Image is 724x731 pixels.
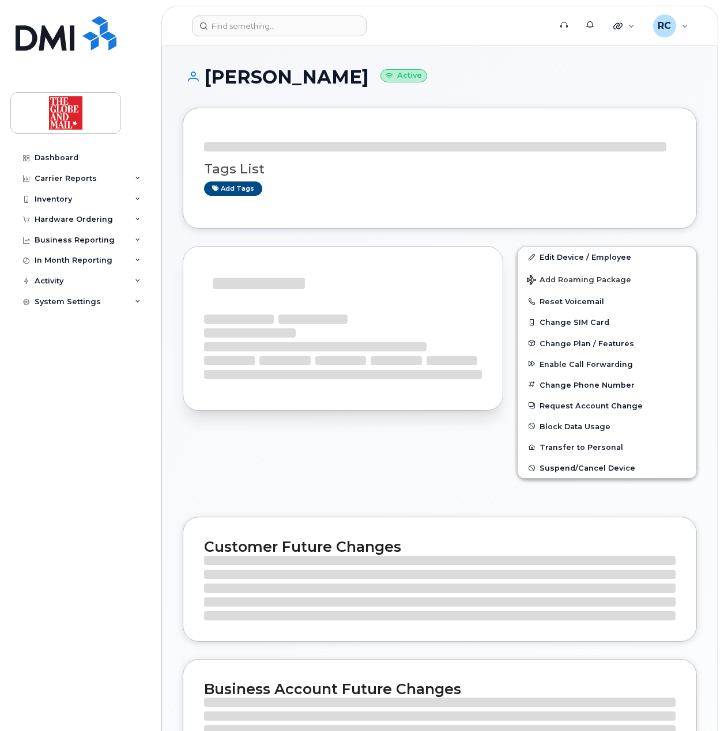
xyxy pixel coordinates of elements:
[518,354,696,374] button: Enable Call Forwarding
[527,275,631,286] span: Add Roaming Package
[540,359,633,368] span: Enable Call Forwarding
[518,374,696,395] button: Change Phone Number
[204,162,676,176] h3: Tags List
[518,312,696,332] button: Change SIM Card
[518,267,696,291] button: Add Roaming Package
[540,339,634,347] span: Change Plan / Features
[518,416,696,437] button: Block Data Usage
[540,464,635,472] span: Suspend/Cancel Device
[518,247,696,267] a: Edit Device / Employee
[204,538,676,555] h2: Customer Future Changes
[204,181,262,196] a: Add tags
[518,333,696,354] button: Change Plan / Features
[380,69,427,82] small: Active
[518,291,696,312] button: Reset Voicemail
[518,437,696,457] button: Transfer to Personal
[183,67,697,87] h1: [PERSON_NAME]
[518,395,696,416] button: Request Account Change
[204,680,676,698] h2: Business Account Future Changes
[518,457,696,478] button: Suspend/Cancel Device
